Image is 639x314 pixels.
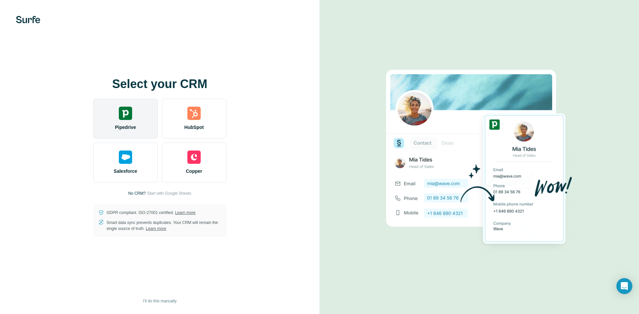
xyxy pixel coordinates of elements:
[175,210,195,215] a: Learn more
[186,168,202,174] span: Copper
[93,77,226,91] h1: Select your CRM
[616,278,632,294] div: Open Intercom Messenger
[106,210,195,216] p: GDPR compliant. ISO-27001 certified.
[106,220,221,232] p: Smart data sync prevents duplicates. Your CRM will remain the single source of truth.
[114,168,137,174] span: Salesforce
[143,298,176,304] span: I’ll do this manually
[128,190,146,196] p: No CRM?
[16,16,40,23] img: Surfe's logo
[146,226,166,231] a: Learn more
[187,151,201,164] img: copper's logo
[138,296,181,306] button: I’ll do this manually
[184,124,204,131] span: HubSpot
[147,190,191,196] button: Start with Google Sheets
[119,151,132,164] img: salesforce's logo
[119,107,132,120] img: pipedrive's logo
[115,124,136,131] span: Pipedrive
[187,107,201,120] img: hubspot's logo
[386,58,572,256] img: PIPEDRIVE image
